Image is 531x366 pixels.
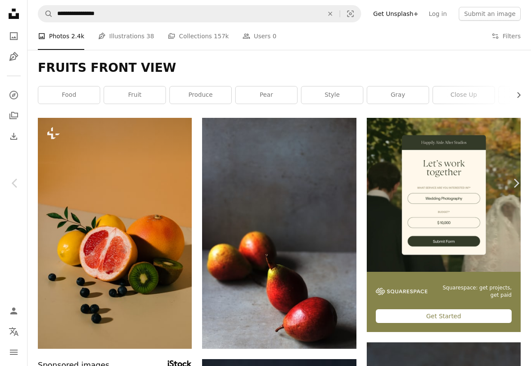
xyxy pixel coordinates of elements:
[367,118,521,332] a: Squarespace: get projects, get paidGet Started
[491,22,521,50] button: Filters
[501,142,531,225] a: Next
[104,86,166,104] a: fruit
[147,31,154,41] span: 38
[38,6,53,22] button: Search Unsplash
[511,86,521,104] button: scroll list to the right
[98,22,154,50] a: Illustrations 38
[236,86,297,104] a: pear
[367,86,429,104] a: gray
[202,229,356,237] a: a group of three apples sitting on top of a table
[5,107,22,124] a: Collections
[168,22,229,50] a: Collections 157k
[5,344,22,361] button: Menu
[367,118,521,272] img: file-1747939393036-2c53a76c450aimage
[202,118,356,349] img: a group of three apples sitting on top of a table
[301,86,363,104] a: style
[5,28,22,45] a: Photos
[5,86,22,104] a: Explore
[5,48,22,65] a: Illustrations
[459,7,521,21] button: Submit an image
[340,6,361,22] button: Visual search
[38,60,521,76] h1: FRUITS FRONT VIEW
[38,118,192,349] img: a grapefruit, orange, kiwi, and lemons on a table
[5,323,22,340] button: Language
[321,6,340,22] button: Clear
[170,86,231,104] a: produce
[38,229,192,237] a: a grapefruit, orange, kiwi, and lemons on a table
[5,302,22,320] a: Log in / Sign up
[424,7,452,21] a: Log in
[5,128,22,145] a: Download History
[242,22,276,50] a: Users 0
[433,86,494,104] a: close up
[38,5,361,22] form: Find visuals sitewide
[214,31,229,41] span: 157k
[438,284,512,299] span: Squarespace: get projects, get paid
[368,7,424,21] a: Get Unsplash+
[38,86,100,104] a: food
[376,288,427,295] img: file-1747939142011-51e5cc87e3c9
[273,31,276,41] span: 0
[376,309,512,323] div: Get Started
